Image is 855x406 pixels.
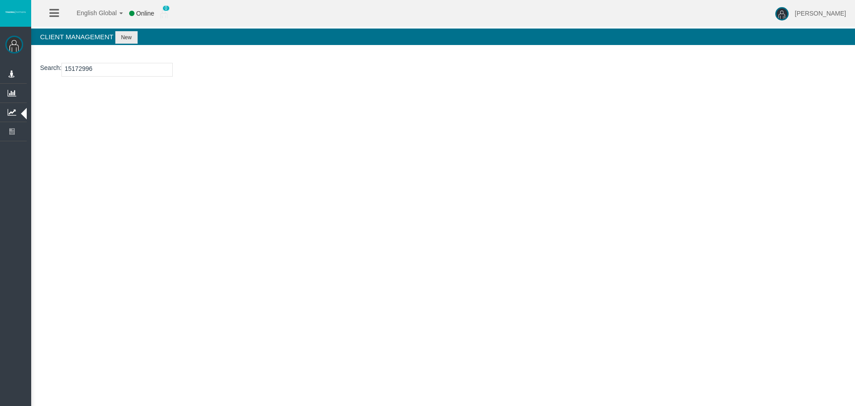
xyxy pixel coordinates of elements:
img: user_small.png [160,9,167,18]
img: user-image [775,7,789,21]
button: New [115,31,138,44]
span: 0 [163,5,170,11]
span: Client Management [40,33,113,41]
label: Search [40,63,60,73]
span: [PERSON_NAME] [795,10,846,17]
span: English Global [65,9,117,16]
img: logo.svg [4,10,27,14]
span: Online [136,10,154,17]
p: : [40,63,846,77]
